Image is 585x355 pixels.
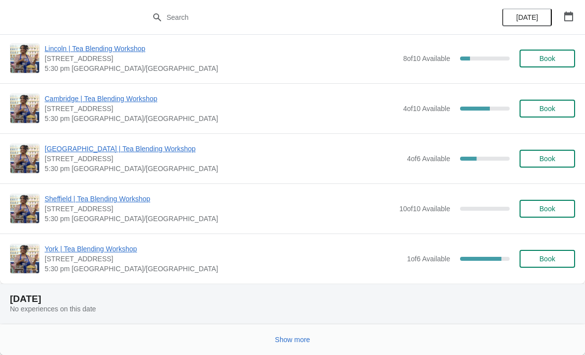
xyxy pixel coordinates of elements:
img: London Covent Garden | Tea Blending Workshop | 11 Monmouth St, London, WC2H 9DA | 5:30 pm Europe/... [10,144,39,173]
span: [STREET_ADDRESS] [45,254,402,264]
button: Book [520,200,575,218]
button: Book [520,250,575,268]
span: 1 of 6 Available [407,255,450,263]
input: Search [166,8,439,26]
span: Cambridge | Tea Blending Workshop [45,94,398,104]
span: 10 of 10 Available [399,205,450,213]
img: Sheffield | Tea Blending Workshop | 76 - 78 Pinstone Street, Sheffield, S1 2HP | 5:30 pm Europe/L... [10,194,39,223]
span: 8 of 10 Available [403,55,450,62]
span: Book [539,255,555,263]
span: 5:30 pm [GEOGRAPHIC_DATA]/[GEOGRAPHIC_DATA] [45,164,402,174]
span: Show more [275,336,310,344]
span: 5:30 pm [GEOGRAPHIC_DATA]/[GEOGRAPHIC_DATA] [45,114,398,123]
span: York | Tea Blending Workshop [45,244,402,254]
span: 5:30 pm [GEOGRAPHIC_DATA]/[GEOGRAPHIC_DATA] [45,63,398,73]
button: Show more [271,331,314,349]
span: 4 of 6 Available [407,155,450,163]
button: Book [520,50,575,67]
button: Book [520,150,575,168]
span: [DATE] [516,13,538,21]
button: Book [520,100,575,118]
span: 5:30 pm [GEOGRAPHIC_DATA]/[GEOGRAPHIC_DATA] [45,264,402,274]
h2: [DATE] [10,294,575,304]
span: Book [539,205,555,213]
span: [STREET_ADDRESS] [45,54,398,63]
img: Lincoln | Tea Blending Workshop | 30 Sincil Street, Lincoln, LN5 7ET | 5:30 pm Europe/London [10,44,39,73]
img: Cambridge | Tea Blending Workshop | 8-9 Green Street, Cambridge, CB2 3JU | 5:30 pm Europe/London [10,94,39,123]
span: 5:30 pm [GEOGRAPHIC_DATA]/[GEOGRAPHIC_DATA] [45,214,394,224]
span: Book [539,105,555,113]
span: [GEOGRAPHIC_DATA] | Tea Blending Workshop [45,144,402,154]
span: No experiences on this date [10,305,96,313]
span: [STREET_ADDRESS] [45,154,402,164]
span: [STREET_ADDRESS] [45,104,398,114]
span: Sheffield | Tea Blending Workshop [45,194,394,204]
span: 4 of 10 Available [403,105,450,113]
span: Book [539,55,555,62]
img: York | Tea Blending Workshop | 73 Low Petergate, YO1 7HY | 5:30 pm Europe/London [10,244,39,273]
span: Book [539,155,555,163]
span: [STREET_ADDRESS] [45,204,394,214]
button: [DATE] [502,8,552,26]
span: Lincoln | Tea Blending Workshop [45,44,398,54]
